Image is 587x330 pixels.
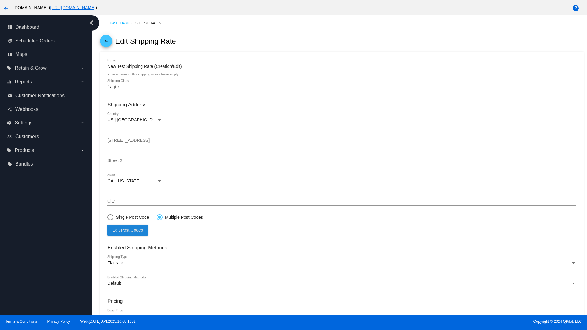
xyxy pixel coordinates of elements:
[7,22,85,32] a: dashboard Dashboard
[113,215,149,220] div: Single Post Code
[15,38,55,44] span: Scheduled Orders
[7,52,12,57] i: map
[7,79,12,84] i: equalizer
[80,66,85,71] i: arrow_drop_down
[107,245,576,251] h3: Enabled Shipping Methods
[107,298,576,304] h3: Pricing
[80,148,85,153] i: arrow_drop_down
[110,18,135,28] a: Dashboard
[163,215,203,220] div: Multiple Post Codes
[107,117,161,122] span: US | [GEOGRAPHIC_DATA]
[115,37,176,46] h2: Edit Shipping Rate
[107,73,179,76] div: Enter a name for this shipping rate or leave empty.
[107,281,576,286] mat-select: Enabled Shipping Methods
[107,260,123,265] span: Flat rate
[7,36,85,46] a: update Scheduled Orders
[7,25,12,30] i: dashboard
[107,158,576,163] input: Street 2
[2,5,10,12] mat-icon: arrow_back
[299,319,582,324] span: Copyright © 2024 QPilot, LLC
[13,5,97,10] span: [DOMAIN_NAME] ( )
[107,228,148,233] app-text-input-dialog: Post Codes List
[7,148,12,153] i: local_offer
[15,107,38,112] span: Webhooks
[7,120,12,125] i: settings
[107,118,162,123] mat-select: Country
[102,39,110,46] mat-icon: arrow_back
[107,179,162,184] mat-select: State
[7,159,85,169] a: local_offer Bundles
[15,24,39,30] span: Dashboard
[80,120,85,125] i: arrow_drop_down
[107,199,576,204] input: City
[107,261,576,266] mat-select: Shipping Type
[7,91,85,101] a: email Customer Notifications
[107,64,576,69] input: Name
[107,102,576,108] h3: Shipping Address
[107,178,140,183] span: CA | [US_STATE]
[7,66,12,71] i: local_offer
[15,79,32,85] span: Reports
[15,52,27,57] span: Maps
[135,18,166,28] a: Shipping Rates
[80,319,136,324] a: Web:[DATE] API:2025.10.08.1632
[107,281,121,286] span: Default
[50,5,95,10] a: [URL][DOMAIN_NAME]
[7,134,12,139] i: people_outline
[15,93,65,98] span: Customer Notifications
[107,314,576,319] input: Base Price
[7,50,85,59] a: map Maps
[107,85,576,90] input: Shipping Class
[7,105,85,114] a: share Webhooks
[7,132,85,141] a: people_outline Customers
[80,79,85,84] i: arrow_drop_down
[107,225,148,236] button: Edit Post Codes
[5,319,37,324] a: Terms & Conditions
[7,93,12,98] i: email
[7,162,12,167] i: local_offer
[15,161,33,167] span: Bundles
[15,148,34,153] span: Products
[15,134,39,139] span: Customers
[15,120,32,126] span: Settings
[7,107,12,112] i: share
[572,5,579,12] mat-icon: help
[112,228,143,233] span: Edit Post Codes
[47,319,70,324] a: Privacy Policy
[87,18,97,28] i: chevron_left
[15,65,46,71] span: Retain & Grow
[7,38,12,43] i: update
[107,138,576,143] input: Street 1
